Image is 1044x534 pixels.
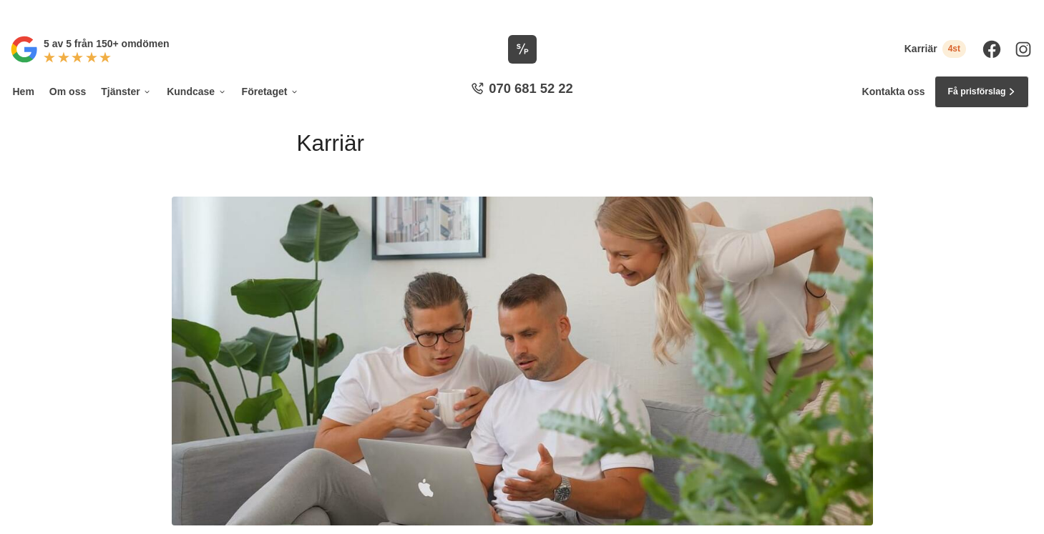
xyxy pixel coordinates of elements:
[99,76,155,108] a: Tjänster
[862,86,925,98] a: Kontakta oss
[489,79,572,98] span: 070 681 52 22
[466,79,577,104] a: 070 681 52 22
[947,85,1005,99] span: Få prisförslag
[5,5,1039,18] p: Vi vann Årets Unga Företagare i Dalarna 2024 –
[44,36,169,51] p: 5 av 5 från 150+ omdömen
[942,40,966,58] span: 4st
[239,76,301,108] a: Företaget
[47,76,88,108] a: Om oss
[904,43,937,55] span: Karriär
[565,6,682,16] a: Läs pressmeddelandet här!
[165,76,229,108] a: Kundcase
[172,197,873,525] img: Karriär
[10,76,36,108] a: Hem
[904,40,966,58] a: Karriär 4st
[297,128,748,169] h1: Karriär
[935,76,1029,108] a: Få prisförslag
